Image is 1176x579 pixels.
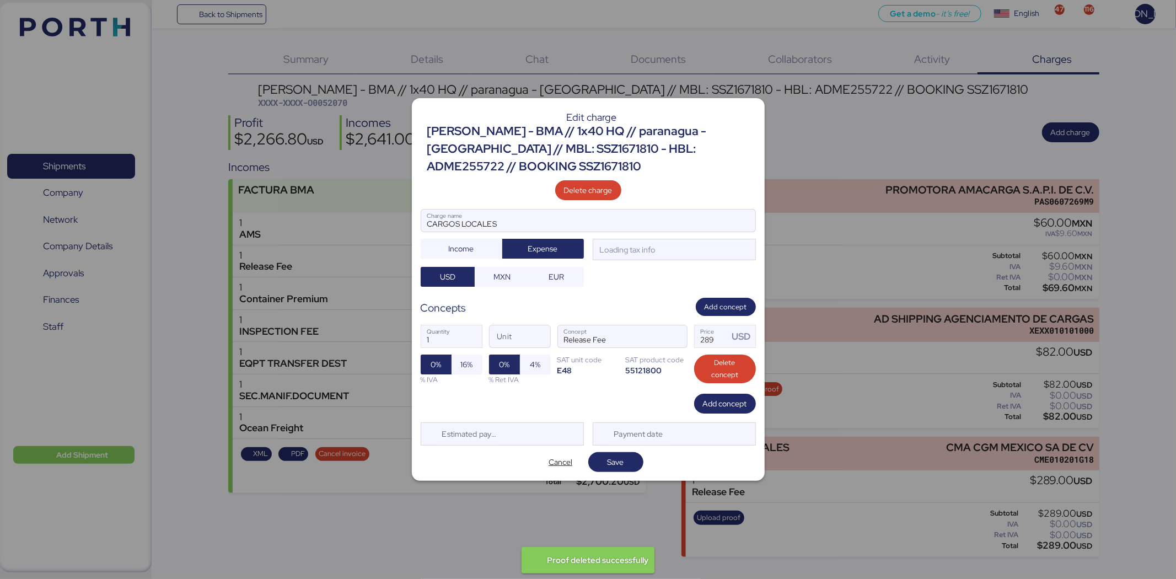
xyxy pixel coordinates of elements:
button: Income [421,239,502,259]
span: MXN [493,270,511,283]
button: Expense [502,239,584,259]
span: Delete charge [564,184,613,197]
button: 16% [452,355,482,374]
div: SAT unit code [557,355,619,365]
button: Cancel [533,452,588,472]
span: Add concept [703,397,747,410]
div: [PERSON_NAME] - BMA // 1x40 HQ // paranagua - [GEOGRAPHIC_DATA] // MBL: SSZ1671810 - HBL: ADME255... [427,122,756,176]
div: Edit charge [427,112,756,122]
button: Add concept [694,394,756,414]
span: Expense [528,242,558,255]
span: 0% [431,358,441,371]
input: Concept [558,325,661,347]
span: Income [449,242,474,255]
span: Delete concept [703,357,747,381]
button: Delete concept [694,355,756,383]
input: Charge name [421,210,755,232]
button: Save [588,452,643,472]
div: Concepts [421,300,466,316]
button: Delete charge [555,180,621,200]
button: 4% [520,355,551,374]
div: % IVA [421,374,482,385]
div: 55121800 [626,365,688,376]
span: 4% [530,358,540,371]
input: Unit [490,325,550,347]
span: Save [608,455,624,469]
span: Add concept [705,301,747,313]
div: USD [732,330,755,344]
button: 0% [489,355,520,374]
button: USD [421,267,475,287]
button: Add concept [696,298,756,316]
span: 0% [499,358,509,371]
span: Cancel [549,455,572,469]
div: SAT product code [626,355,688,365]
span: USD [440,270,455,283]
div: Proof deleted successfully [547,550,649,571]
button: ConceptConcept [664,328,687,351]
button: EUR [529,267,584,287]
div: % Ret IVA [489,374,551,385]
input: Price [695,325,729,347]
div: E48 [557,365,619,376]
span: EUR [549,270,564,283]
span: 16% [461,358,473,371]
button: MXN [475,267,529,287]
div: Loading tax info [598,244,656,256]
input: Quantity [421,325,482,347]
button: 0% [421,355,452,374]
